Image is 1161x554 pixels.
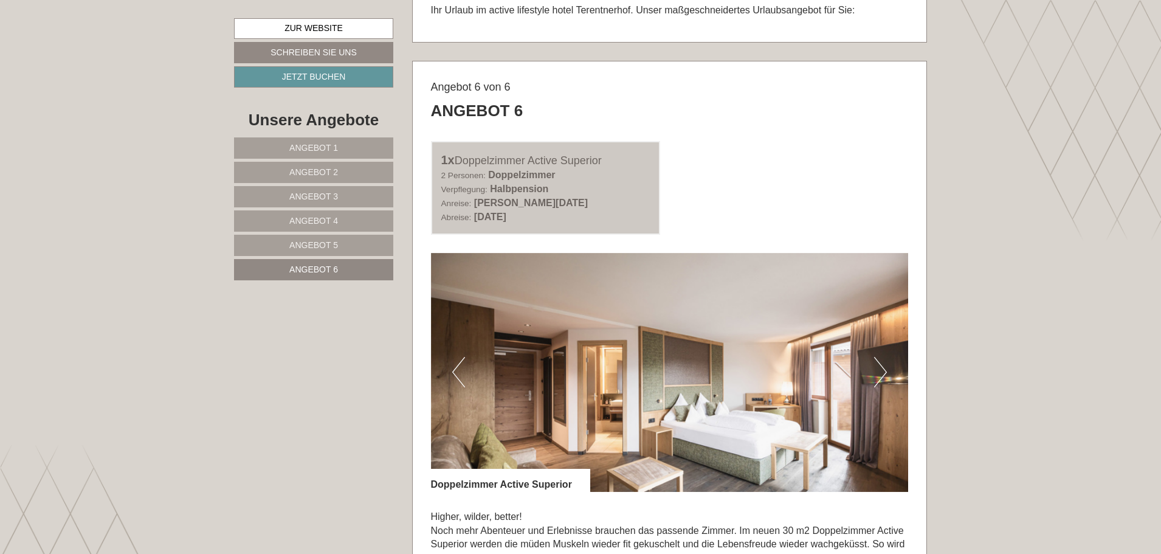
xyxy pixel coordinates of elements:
b: [PERSON_NAME][DATE] [474,198,588,208]
small: 2 Personen: [441,171,486,180]
span: Angebot 4 [289,216,338,226]
span: Angebot 6 von 6 [431,81,511,93]
a: Schreiben Sie uns [234,42,393,63]
div: Doppelzimmer Active Superior [441,151,650,169]
a: Jetzt buchen [234,66,393,88]
small: Anreise: [441,199,472,208]
button: Next [874,357,887,387]
div: Unsere Angebote [234,109,393,131]
p: Ihr Urlaub im active lifestyle hotel Terentnerhof. Unser maßgeschneidertes Urlaubsangebot für Sie: [431,4,909,18]
b: 1x [441,153,455,167]
a: Zur Website [234,18,393,39]
span: Angebot 6 [289,265,338,274]
b: Doppelzimmer [488,170,555,180]
div: Angebot 6 [431,100,523,122]
button: Previous [452,357,465,387]
img: image [431,253,909,492]
div: Doppelzimmer Active Superior [431,469,590,492]
small: Abreise: [441,213,472,222]
small: Verpflegung: [441,185,487,194]
span: Angebot 5 [289,240,338,250]
span: Angebot 1 [289,143,338,153]
b: [DATE] [474,212,506,222]
span: Angebot 2 [289,167,338,177]
span: Angebot 3 [289,192,338,201]
b: Halbpension [490,184,548,194]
